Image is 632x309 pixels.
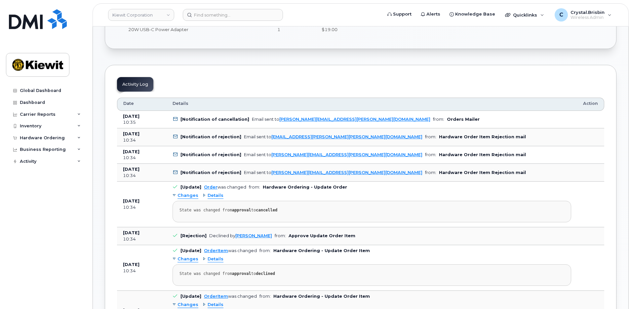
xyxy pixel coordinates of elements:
span: Date [123,101,134,107]
strong: approval [232,208,251,212]
b: [Rejection] [180,233,207,238]
b: [Notification of rejection] [180,170,241,175]
strong: declined [256,271,275,276]
div: 10:34 [123,173,161,179]
span: Crystal.Brisbin [571,10,605,15]
b: [DATE] [123,230,139,235]
div: Crystal.Brisbin [550,8,616,22]
a: [PERSON_NAME][EMAIL_ADDRESS][PERSON_NAME][DOMAIN_NAME] [271,170,422,175]
b: [DATE] [123,262,139,267]
span: from: [425,170,436,175]
span: from: [259,294,271,299]
b: Hardware Ordering - Update Order Item [273,294,370,299]
span: Details [208,193,223,199]
strong: approval [232,271,251,276]
div: 10:35 [123,119,161,125]
div: was changed [204,294,257,299]
span: from: [425,134,436,139]
a: [PERSON_NAME][EMAIL_ADDRESS][PERSON_NAME][DOMAIN_NAME] [279,117,430,122]
b: [Update] [180,294,201,299]
span: from: [425,152,436,157]
a: OrderItem [204,294,228,299]
b: [DATE] [123,167,139,172]
b: Hardware Order Item Rejection mail [439,134,526,139]
span: Details [173,101,188,107]
div: Email sent to [244,170,422,175]
div: Email sent to [244,134,422,139]
b: Approve Update Order Item [289,233,355,238]
b: Hardware Ordering - Update Order Item [273,248,370,253]
td: 20W USB-C Power Adapter [122,22,271,37]
div: was changed [204,248,257,253]
span: Changes [178,256,198,262]
a: Kiewit Corporation [108,9,174,21]
b: Orders Mailer [447,117,480,122]
div: 10:34 [123,204,161,210]
b: Hardware Order Item Rejection mail [439,170,526,175]
span: Details [208,256,223,262]
b: [DATE] [123,114,139,119]
b: [Notification of rejection] [180,152,241,157]
div: State was changed from to [179,208,564,213]
span: Changes [178,193,198,199]
b: [DATE] [123,149,139,154]
span: from: [275,233,286,238]
div: Email sent to [244,152,422,157]
span: from: [259,248,271,253]
span: Knowledge Base [455,11,495,18]
div: State was changed from to [179,271,564,276]
div: was changed [204,185,246,190]
span: Alerts [426,11,440,18]
td: 1 [271,22,316,37]
strong: cancelled [256,208,277,212]
a: Alerts [416,8,445,21]
div: Quicklinks [500,8,549,22]
a: [EMAIL_ADDRESS][PERSON_NAME][PERSON_NAME][DOMAIN_NAME] [271,134,422,139]
div: 10:34 [123,137,161,143]
div: 10:34 [123,268,161,274]
div: Declined by [209,233,272,238]
span: Support [393,11,412,18]
b: [Update] [180,185,201,190]
a: OrderItem [204,248,228,253]
div: Email sent to [252,117,430,122]
td: $19.00 [316,22,355,37]
span: Quicklinks [513,12,537,18]
iframe: Messenger Launcher [603,280,627,304]
span: Details [208,302,223,308]
b: [Update] [180,248,201,253]
a: Knowledge Base [445,8,500,21]
a: [PERSON_NAME] [235,233,272,238]
b: [DATE] [123,199,139,203]
div: 10:34 [123,236,161,242]
b: Hardware Order Item Rejection mail [439,152,526,157]
div: 10:34 [123,155,161,161]
a: [PERSON_NAME][EMAIL_ADDRESS][PERSON_NAME][DOMAIN_NAME] [271,152,422,157]
span: from: [249,185,260,190]
span: Changes [178,302,198,308]
span: C [559,11,563,19]
b: [Notification of rejection] [180,134,241,139]
a: Support [383,8,416,21]
b: [Notification of cancellation] [180,117,249,122]
b: [DATE] [123,131,139,136]
span: from: [433,117,444,122]
b: Hardware Ordering - Update Order [263,185,347,190]
span: Wireless Admin [571,15,605,20]
a: Order [204,185,217,190]
th: Action [577,98,604,111]
input: Find something... [183,9,283,21]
